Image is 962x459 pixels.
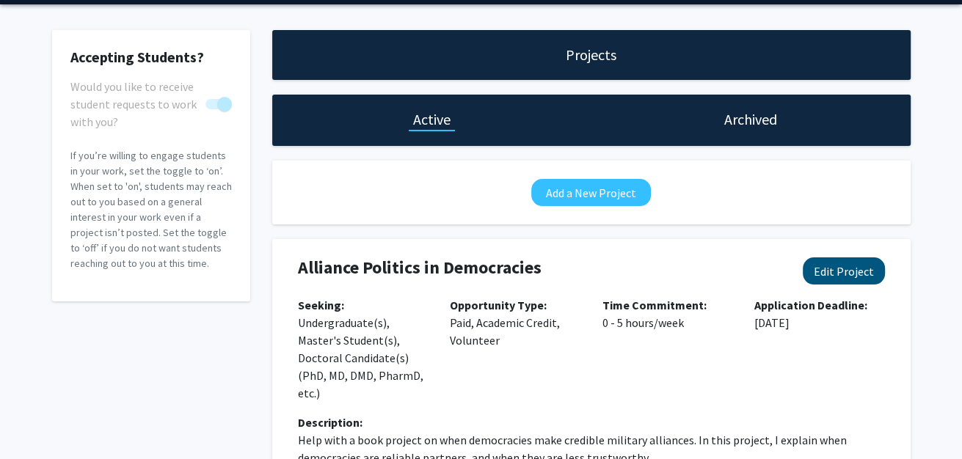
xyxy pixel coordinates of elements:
h4: Alliance Politics in Democracies [298,257,779,279]
div: You cannot turn this off while you have active projects. [70,78,232,113]
b: Opportunity Type: [450,298,547,312]
p: [DATE] [754,296,885,331]
span: Would you like to receive student requests to work with you? [70,78,200,131]
h1: Active [413,109,451,130]
p: 0 - 5 hours/week [602,296,733,331]
p: If you’re willing to engage students in your work, set the toggle to ‘on’. When set to 'on', stud... [70,148,232,271]
h2: Accepting Students? [70,48,232,66]
b: Seeking: [298,298,344,312]
button: Add a New Project [531,179,651,206]
div: Description: [298,414,885,431]
iframe: Chat [11,393,62,448]
b: Time Commitment: [602,298,707,312]
button: Edit Project [803,257,885,284]
h1: Projects [566,45,616,65]
p: Undergraduate(s), Master's Student(s), Doctoral Candidate(s) (PhD, MD, DMD, PharmD, etc.) [298,296,429,402]
p: Paid, Academic Credit, Volunteer [450,296,580,349]
b: Application Deadline: [754,298,867,312]
h1: Archived [724,109,777,130]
